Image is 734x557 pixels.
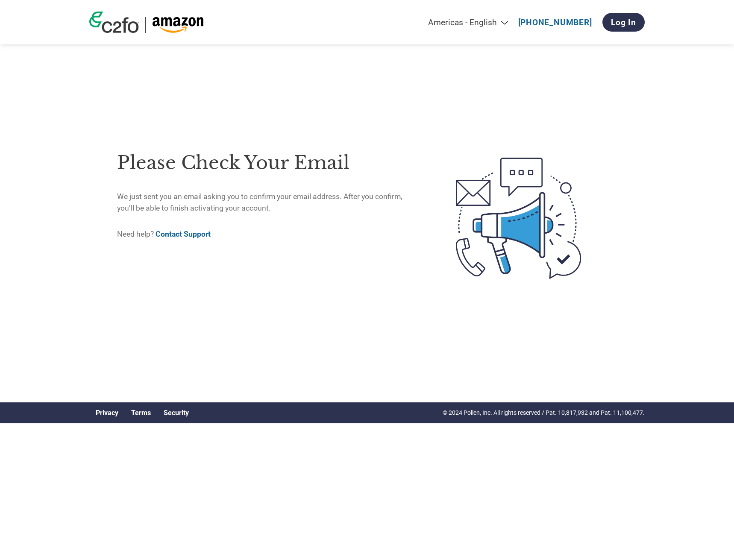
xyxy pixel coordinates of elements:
[518,18,592,27] a: [PHONE_NUMBER]
[602,13,645,32] a: Log In
[117,229,420,240] p: Need help?
[117,191,420,214] p: We just sent you an email asking you to confirm your email address. After you confirm, you’ll be ...
[117,149,420,177] h1: Please check your email
[89,12,139,33] img: c2fo logo
[420,142,617,294] img: open-email
[96,409,118,417] a: Privacy
[152,17,204,33] img: Amazon
[164,409,189,417] a: Security
[156,230,211,238] a: Contact Support
[443,408,645,417] p: © 2024 Pollen, Inc. All rights reserved / Pat. 10,817,932 and Pat. 11,100,477.
[131,409,151,417] a: Terms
